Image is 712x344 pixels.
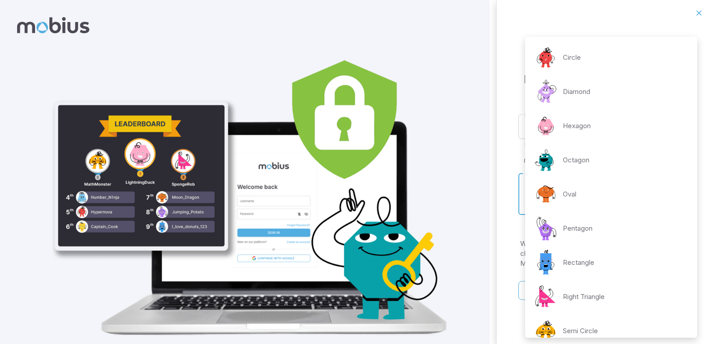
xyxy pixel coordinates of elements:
p: Oval [563,189,576,199]
img: diamond.svg [532,78,559,105]
img: hexagon.svg [532,112,559,139]
img: oval.svg [532,181,559,208]
img: right-triangle.svg [532,283,559,310]
img: circle.svg [532,44,559,71]
img: rectangle.svg [532,249,559,276]
p: Semi Circle [563,326,598,336]
p: Octagon [563,155,589,165]
p: Pentagon [563,223,593,233]
img: pentagon.svg [532,215,559,242]
p: Diamond [563,87,590,97]
p: Circle [563,53,581,63]
p: Rectangle [563,258,594,268]
p: Right Triangle [563,292,605,302]
img: octagon.svg [532,147,559,174]
p: Hexagon [563,121,591,131]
